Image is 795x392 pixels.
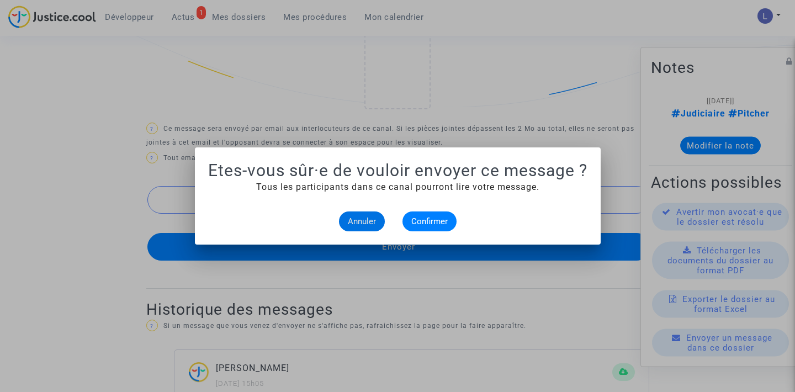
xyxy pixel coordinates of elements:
span: Annuler [348,216,376,226]
span: Tous les participants dans ce canal pourront lire votre message. [256,182,539,192]
h1: Etes-vous sûr·e de vouloir envoyer ce message ? [208,161,587,181]
button: Annuler [339,211,385,231]
span: Confirmer [411,216,448,226]
button: Confirmer [402,211,457,231]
